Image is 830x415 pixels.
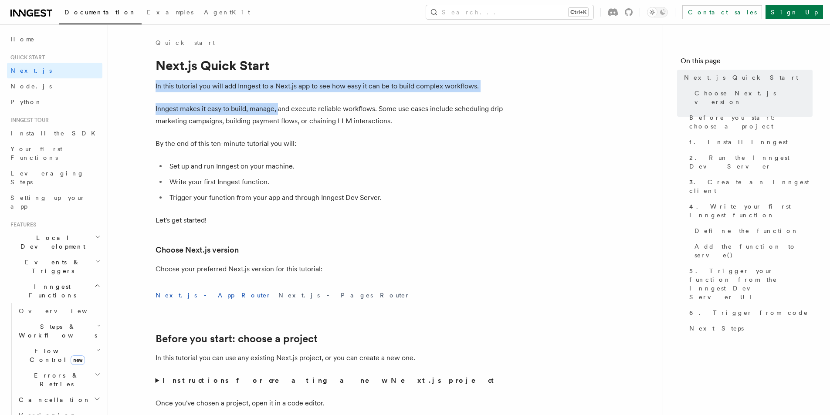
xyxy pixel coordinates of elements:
[7,190,102,214] a: Setting up your app
[7,258,95,275] span: Events & Triggers
[15,347,96,364] span: Flow Control
[691,223,813,239] a: Define the function
[156,333,318,345] a: Before you start: choose a project
[156,286,271,305] button: Next.js - App Router
[7,165,102,190] a: Leveraging Steps
[7,254,102,279] button: Events & Triggers
[64,9,136,16] span: Documentation
[10,83,52,90] span: Node.js
[686,174,813,199] a: 3. Create an Inngest client
[147,9,193,16] span: Examples
[7,63,102,78] a: Next.js
[156,263,504,275] p: Choose your preferred Next.js version for this tutorial:
[7,230,102,254] button: Local Development
[156,80,504,92] p: In this tutorial you will add Inngest to a Next.js app to see how easy it can be to build complex...
[278,286,410,305] button: Next.js - Pages Router
[766,5,823,19] a: Sign Up
[10,170,84,186] span: Leveraging Steps
[156,352,504,364] p: In this tutorial you can use any existing Next.js project, or you can create a new one.
[156,375,504,387] summary: Instructions for creating a new Next.js project
[686,305,813,321] a: 6. Trigger from code
[15,371,95,388] span: Errors & Retries
[19,307,108,314] span: Overview
[163,376,498,385] strong: Instructions for creating a new Next.js project
[15,303,102,319] a: Overview
[7,54,45,61] span: Quick start
[7,125,102,141] a: Install the SDK
[10,67,52,74] span: Next.js
[7,31,102,47] a: Home
[15,395,91,404] span: Cancellation
[10,130,101,137] span: Install the SDK
[686,150,813,174] a: 2. Run the Inngest Dev Server
[689,267,813,301] span: 5. Trigger your function from the Inngest Dev Server UI
[569,8,588,17] kbd: Ctrl+K
[15,392,102,408] button: Cancellation
[689,202,813,219] span: 4. Write your first Inngest function
[15,343,102,368] button: Flow Controlnew
[691,239,813,263] a: Add the function to serve()
[684,73,798,82] span: Next.js Quick Start
[7,279,102,303] button: Inngest Functions
[7,282,94,300] span: Inngest Functions
[686,263,813,305] a: 5. Trigger your function from the Inngest Dev Server UI
[7,233,95,251] span: Local Development
[7,141,102,165] a: Your first Functions
[10,145,62,161] span: Your first Functions
[10,98,42,105] span: Python
[686,199,813,223] a: 4. Write your first Inngest function
[7,117,49,124] span: Inngest tour
[156,103,504,127] p: Inngest makes it easy to build, manage, and execute reliable workflows. Some use cases include sc...
[10,35,35,44] span: Home
[204,9,250,16] span: AgentKit
[15,368,102,392] button: Errors & Retries
[694,242,813,260] span: Add the function to serve()
[681,70,813,85] a: Next.js Quick Start
[156,57,504,73] h1: Next.js Quick Start
[156,138,504,150] p: By the end of this ten-minute tutorial you will:
[15,322,97,340] span: Steps & Workflows
[426,5,593,19] button: Search...Ctrl+K
[689,178,813,195] span: 3. Create an Inngest client
[167,176,504,188] li: Write your first Inngest function.
[10,194,85,210] span: Setting up your app
[59,3,142,24] a: Documentation
[689,138,788,146] span: 1. Install Inngest
[686,110,813,134] a: Before you start: choose a project
[167,160,504,172] li: Set up and run Inngest on your machine.
[681,56,813,70] h4: On this page
[689,153,813,171] span: 2. Run the Inngest Dev Server
[142,3,199,24] a: Examples
[7,78,102,94] a: Node.js
[156,214,504,226] p: Let's get started!
[7,94,102,110] a: Python
[156,38,215,47] a: Quick start
[682,5,762,19] a: Contact sales
[691,85,813,110] a: Choose Next.js version
[686,321,813,336] a: Next Steps
[647,7,668,17] button: Toggle dark mode
[7,221,36,228] span: Features
[694,89,813,106] span: Choose Next.js version
[156,244,239,256] a: Choose Next.js version
[71,355,85,365] span: new
[686,134,813,150] a: 1. Install Inngest
[199,3,255,24] a: AgentKit
[694,226,799,235] span: Define the function
[167,192,504,204] li: Trigger your function from your app and through Inngest Dev Server.
[689,308,808,317] span: 6. Trigger from code
[156,397,504,409] p: Once you've chosen a project, open it in a code editor.
[689,324,744,333] span: Next Steps
[689,113,813,131] span: Before you start: choose a project
[15,319,102,343] button: Steps & Workflows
